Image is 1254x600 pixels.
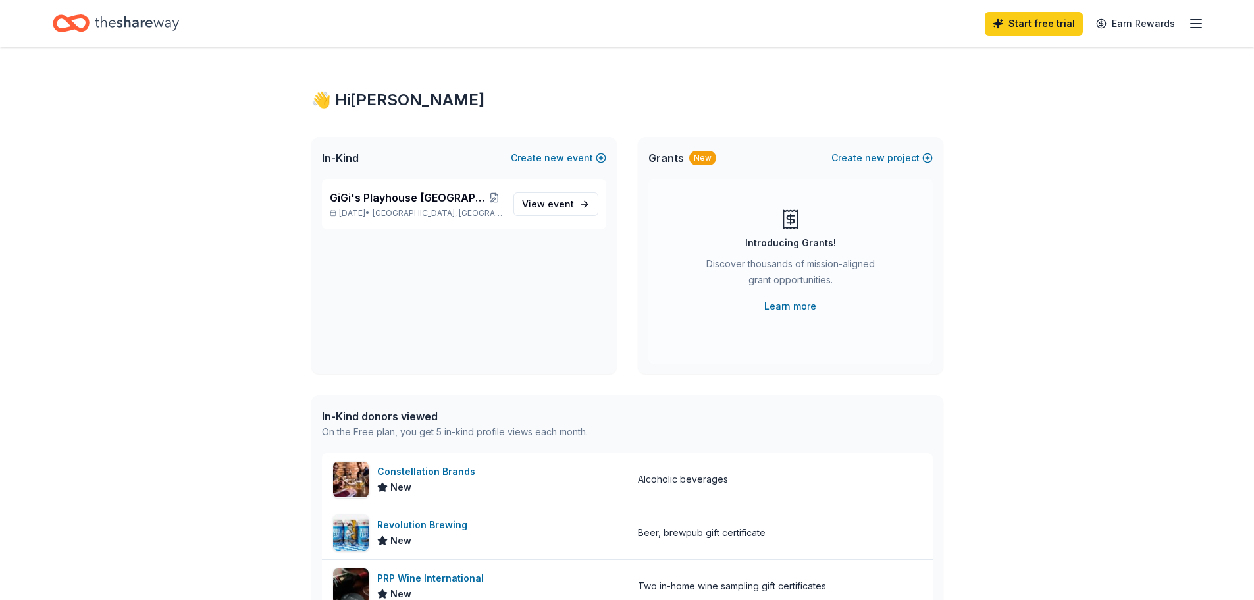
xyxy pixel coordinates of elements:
div: Two in-home wine sampling gift certificates [638,578,826,594]
span: New [390,479,411,495]
a: Start free trial [985,12,1083,36]
img: Image for Revolution Brewing [333,515,369,551]
a: Home [53,8,179,39]
span: new [865,150,885,166]
img: Image for Constellation Brands [333,462,369,497]
div: 👋 Hi [PERSON_NAME] [311,90,943,111]
span: View [522,196,574,212]
div: Alcoholic beverages [638,472,728,487]
p: [DATE] • [330,208,503,219]
div: Discover thousands of mission-aligned grant opportunities. [701,256,880,293]
button: Createnewevent [511,150,606,166]
a: View event [513,192,598,216]
div: Beer, brewpub gift certificate [638,525,766,541]
div: On the Free plan, you get 5 in-kind profile views each month. [322,424,588,440]
span: [GEOGRAPHIC_DATA], [GEOGRAPHIC_DATA] [373,208,502,219]
a: Earn Rewards [1088,12,1183,36]
div: Revolution Brewing [377,517,473,533]
button: Createnewproject [831,150,933,166]
div: Introducing Grants! [745,235,836,251]
a: Learn more [764,298,816,314]
div: New [689,151,716,165]
span: event [548,198,574,209]
span: GiGi's Playhouse [GEOGRAPHIC_DATA] 2025 Gala [330,190,487,205]
span: In-Kind [322,150,359,166]
div: Constellation Brands [377,464,481,479]
div: In-Kind donors viewed [322,408,588,424]
span: new [544,150,564,166]
span: New [390,533,411,549]
div: PRP Wine International [377,570,489,586]
span: Grants [648,150,684,166]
